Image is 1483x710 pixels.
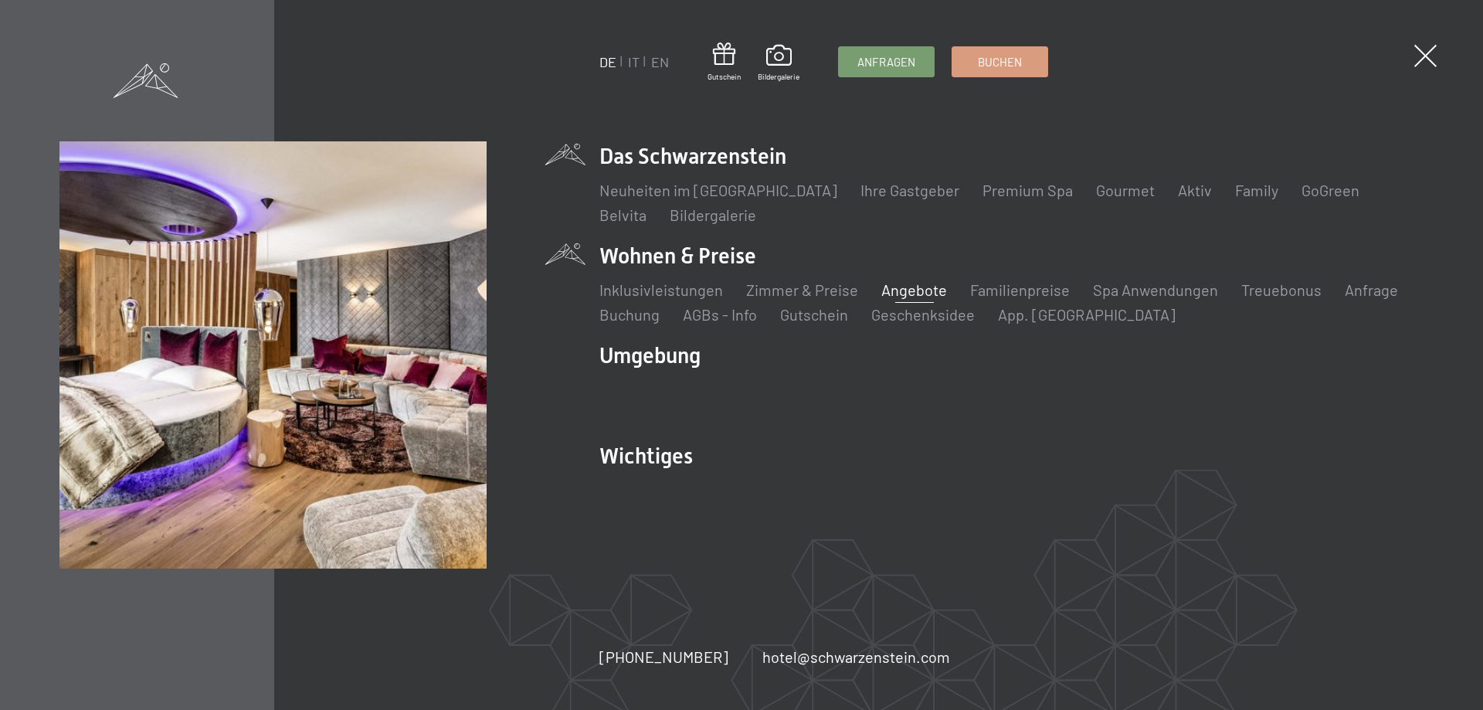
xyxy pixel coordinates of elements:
a: Gutschein [780,305,848,324]
a: Zimmer & Preise [746,280,858,299]
a: Buchen [952,47,1047,76]
a: Neuheiten im [GEOGRAPHIC_DATA] [599,181,837,199]
a: [PHONE_NUMBER] [599,646,728,668]
span: Anfragen [857,54,915,70]
span: Gutschein [708,71,741,82]
a: Premium Spa [982,181,1073,199]
a: Belvita [599,206,646,224]
a: Angebote [881,280,947,299]
a: DE [599,53,616,70]
a: Spa Anwendungen [1093,280,1218,299]
a: Familienpreise [970,280,1070,299]
a: Gourmet [1096,181,1155,199]
a: EN [651,53,669,70]
a: IT [628,53,640,70]
a: Geschenksidee [871,305,975,324]
span: Buchen [978,54,1022,70]
span: [PHONE_NUMBER] [599,647,728,666]
a: Aktiv [1178,181,1212,199]
a: Treuebonus [1241,280,1322,299]
a: Buchung [599,305,660,324]
a: Bildergalerie [758,45,799,82]
a: Inklusivleistungen [599,280,723,299]
a: GoGreen [1301,181,1359,199]
a: Gutschein [708,42,741,82]
a: AGBs - Info [683,305,757,324]
a: Anfragen [839,47,934,76]
a: Ihre Gastgeber [860,181,959,199]
a: Anfrage [1345,280,1398,299]
span: Bildergalerie [758,71,799,82]
a: hotel@schwarzenstein.com [762,646,950,668]
a: Family [1235,181,1278,199]
a: App. [GEOGRAPHIC_DATA] [998,305,1176,324]
a: Bildergalerie [670,206,756,224]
